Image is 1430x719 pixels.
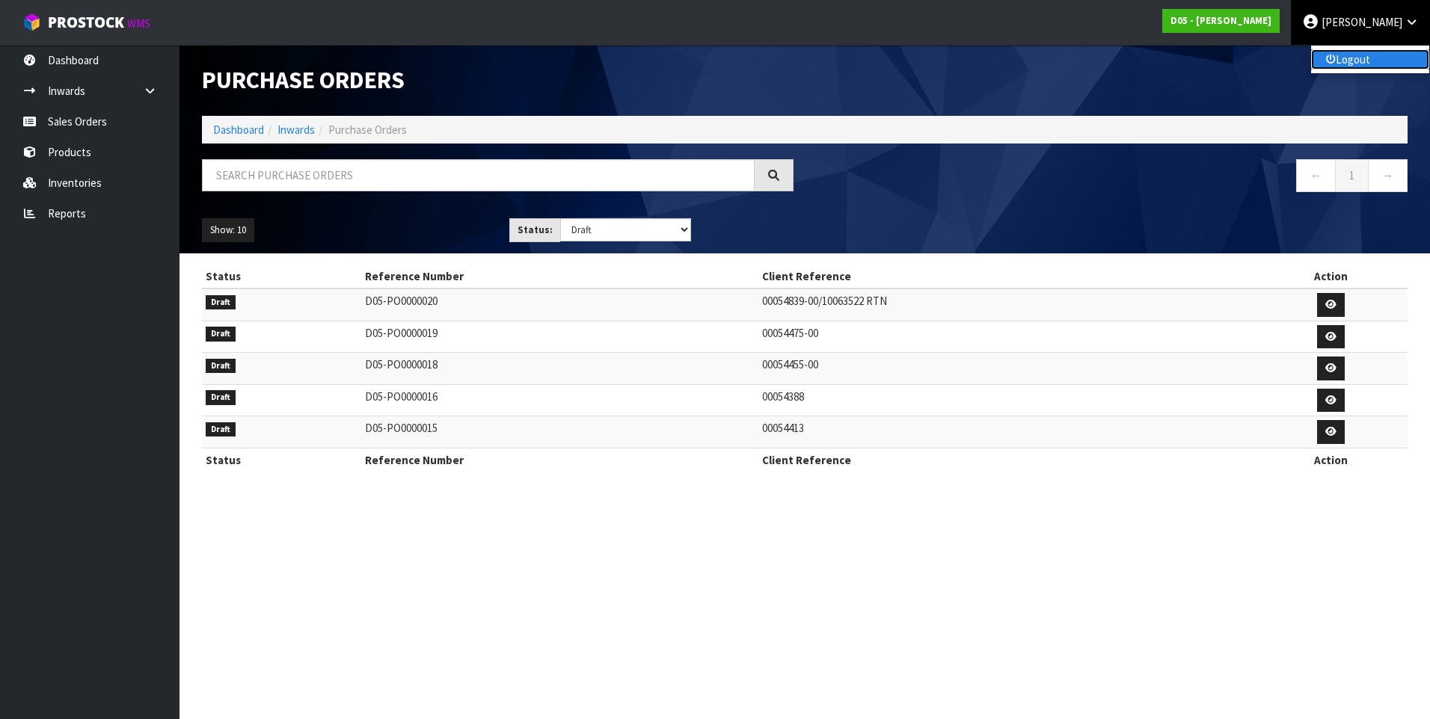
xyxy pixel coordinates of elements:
[48,13,124,32] span: ProStock
[213,123,264,137] a: Dashboard
[518,223,553,236] strong: Status:
[206,422,236,437] span: Draft
[1253,265,1408,288] th: Action
[202,218,254,242] button: Show: 10
[758,321,1253,353] td: 00054475-00
[361,384,758,416] td: D05-PO0000016
[202,265,361,288] th: Status
[1335,159,1369,191] a: 1
[816,159,1408,196] nav: Page navigation
[202,67,794,93] h1: Purchase Orders
[202,159,755,191] input: Search purchase orders
[277,123,315,137] a: Inwards
[202,448,361,472] th: Status
[1253,448,1408,472] th: Action
[361,353,758,385] td: D05-PO0000018
[1368,159,1408,191] a: →
[206,359,236,374] span: Draft
[127,16,150,31] small: WMS
[361,416,758,448] td: D05-PO0000015
[361,265,758,288] th: Reference Number
[758,353,1253,385] td: 00054455-00
[206,295,236,310] span: Draft
[1170,14,1271,27] strong: D05 - [PERSON_NAME]
[758,416,1253,448] td: 00054413
[206,327,236,342] span: Draft
[328,123,407,137] span: Purchase Orders
[361,448,758,472] th: Reference Number
[22,13,41,31] img: cube-alt.png
[361,321,758,353] td: D05-PO0000019
[758,288,1253,321] td: 00054839-00/10063522 RTN
[1296,159,1336,191] a: ←
[758,448,1253,472] th: Client Reference
[361,288,758,321] td: D05-PO0000020
[1311,49,1429,70] a: Logout
[758,265,1253,288] th: Client Reference
[206,390,236,405] span: Draft
[1322,15,1402,29] span: [PERSON_NAME]
[758,384,1253,416] td: 00054388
